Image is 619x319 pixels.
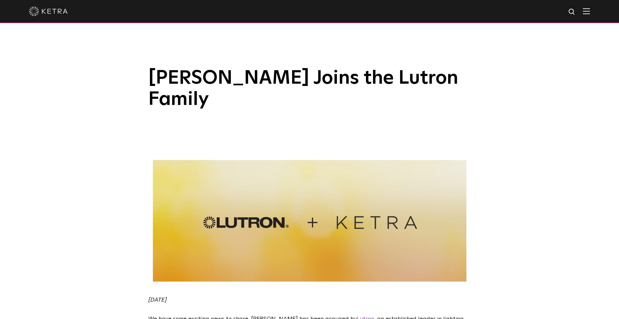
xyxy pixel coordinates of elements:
img: Lutron+Ketra [148,155,471,286]
img: Hamburger%20Nav.svg [583,8,590,14]
img: ketra-logo-2019-white [29,6,68,16]
em: [DATE] [148,297,167,303]
h1: [PERSON_NAME] Joins the Lutron Family [148,68,471,110]
img: search icon [568,8,576,16]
